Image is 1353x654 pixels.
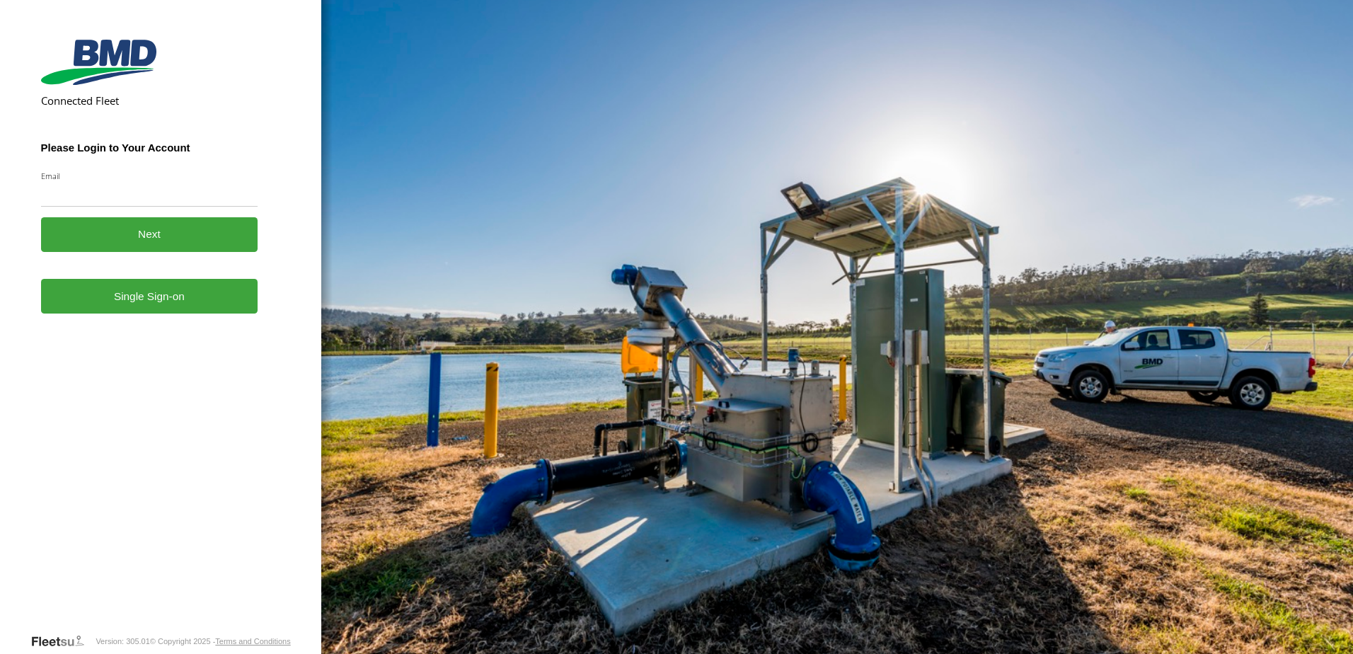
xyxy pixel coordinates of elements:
img: BMD [41,40,156,85]
h3: Please Login to Your Account [41,142,258,154]
button: Next [41,217,258,252]
h2: Connected Fleet [41,93,258,108]
div: Version: 305.01 [96,637,149,646]
a: Terms and Conditions [215,637,290,646]
label: Email [41,171,258,181]
a: Visit our Website [30,634,96,648]
div: © Copyright 2025 - [150,637,291,646]
a: Single Sign-on [41,279,258,314]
